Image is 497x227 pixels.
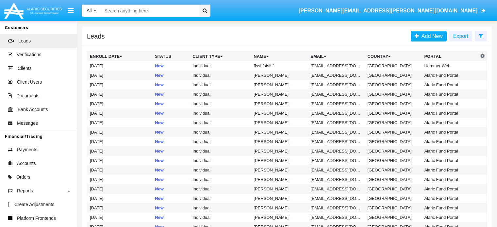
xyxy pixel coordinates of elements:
[308,99,365,108] td: [EMAIL_ADDRESS][DOMAIN_NAME]
[251,156,308,165] td: [PERSON_NAME]
[422,137,478,146] td: Alaric Fund Portal
[422,194,478,203] td: Alaric Fund Portal
[365,146,422,156] td: [GEOGRAPHIC_DATA]
[251,127,308,137] td: [PERSON_NAME]
[308,137,365,146] td: [EMAIL_ADDRESS][DOMAIN_NAME]
[251,99,308,108] td: [PERSON_NAME]
[87,71,153,80] td: [DATE]
[308,71,365,80] td: [EMAIL_ADDRESS][DOMAIN_NAME]
[365,71,422,80] td: [GEOGRAPHIC_DATA]
[152,194,190,203] td: New
[422,99,478,108] td: Alaric Fund Portal
[190,80,251,89] td: Individual
[453,33,468,39] span: Export
[251,71,308,80] td: [PERSON_NAME]
[190,146,251,156] td: Individual
[308,118,365,127] td: [EMAIL_ADDRESS][DOMAIN_NAME]
[152,52,190,61] th: Status
[87,194,153,203] td: [DATE]
[251,89,308,99] td: [PERSON_NAME]
[422,175,478,184] td: Alaric Fund Portal
[87,108,153,118] td: [DATE]
[190,52,251,61] th: Client Type
[365,80,422,89] td: [GEOGRAPHIC_DATA]
[18,38,31,44] span: Leads
[152,99,190,108] td: New
[17,146,37,153] span: Payments
[422,127,478,137] td: Alaric Fund Portal
[251,61,308,71] td: ffssf fsfsfsf
[87,175,153,184] td: [DATE]
[190,127,251,137] td: Individual
[365,108,422,118] td: [GEOGRAPHIC_DATA]
[365,118,422,127] td: [GEOGRAPHIC_DATA]
[87,52,153,61] th: Enroll Date
[190,118,251,127] td: Individual
[190,184,251,194] td: Individual
[411,31,447,41] a: Add New
[308,203,365,213] td: [EMAIL_ADDRESS][DOMAIN_NAME]
[16,92,40,99] span: Documents
[152,156,190,165] td: New
[365,89,422,99] td: [GEOGRAPHIC_DATA]
[422,146,478,156] td: Alaric Fund Portal
[308,175,365,184] td: [EMAIL_ADDRESS][DOMAIN_NAME]
[87,213,153,222] td: [DATE]
[152,89,190,99] td: New
[17,79,42,86] span: Client Users
[251,203,308,213] td: [PERSON_NAME]
[87,118,153,127] td: [DATE]
[308,213,365,222] td: [EMAIL_ADDRESS][DOMAIN_NAME]
[87,99,153,108] td: [DATE]
[422,118,478,127] td: Alaric Fund Portal
[422,165,478,175] td: Alaric Fund Portal
[422,203,478,213] td: Alaric Fund Portal
[422,184,478,194] td: Alaric Fund Portal
[190,99,251,108] td: Individual
[308,127,365,137] td: [EMAIL_ADDRESS][DOMAIN_NAME]
[251,52,308,61] th: Name
[365,52,422,61] th: Country
[152,213,190,222] td: New
[152,71,190,80] td: New
[251,146,308,156] td: [PERSON_NAME]
[190,61,251,71] td: Individual
[87,61,153,71] td: [DATE]
[422,213,478,222] td: Alaric Fund Portal
[295,2,489,20] a: [PERSON_NAME][EMAIL_ADDRESS][PERSON_NAME][DOMAIN_NAME]
[152,108,190,118] td: New
[365,127,422,137] td: [GEOGRAPHIC_DATA]
[251,184,308,194] td: [PERSON_NAME]
[365,184,422,194] td: [GEOGRAPHIC_DATA]
[422,89,478,99] td: Alaric Fund Portal
[17,160,36,167] span: Accounts
[190,89,251,99] td: Individual
[152,127,190,137] td: New
[365,61,422,71] td: [GEOGRAPHIC_DATA]
[190,213,251,222] td: Individual
[87,34,105,39] h5: Leads
[308,184,365,194] td: [EMAIL_ADDRESS][DOMAIN_NAME]
[308,52,365,61] th: Email
[308,146,365,156] td: [EMAIL_ADDRESS][DOMAIN_NAME]
[422,61,478,71] td: Hammer Web
[190,137,251,146] td: Individual
[190,165,251,175] td: Individual
[251,213,308,222] td: [PERSON_NAME]
[17,187,33,194] span: Reports
[190,156,251,165] td: Individual
[422,80,478,89] td: Alaric Fund Portal
[251,165,308,175] td: [PERSON_NAME]
[87,137,153,146] td: [DATE]
[365,165,422,175] td: [GEOGRAPHIC_DATA]
[152,118,190,127] td: New
[422,156,478,165] td: Alaric Fund Portal
[190,71,251,80] td: Individual
[251,80,308,89] td: [PERSON_NAME]
[299,8,478,13] span: [PERSON_NAME][EMAIL_ADDRESS][PERSON_NAME][DOMAIN_NAME]
[190,108,251,118] td: Individual
[87,89,153,99] td: [DATE]
[152,175,190,184] td: New
[308,89,365,99] td: [EMAIL_ADDRESS][DOMAIN_NAME]
[251,175,308,184] td: [PERSON_NAME]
